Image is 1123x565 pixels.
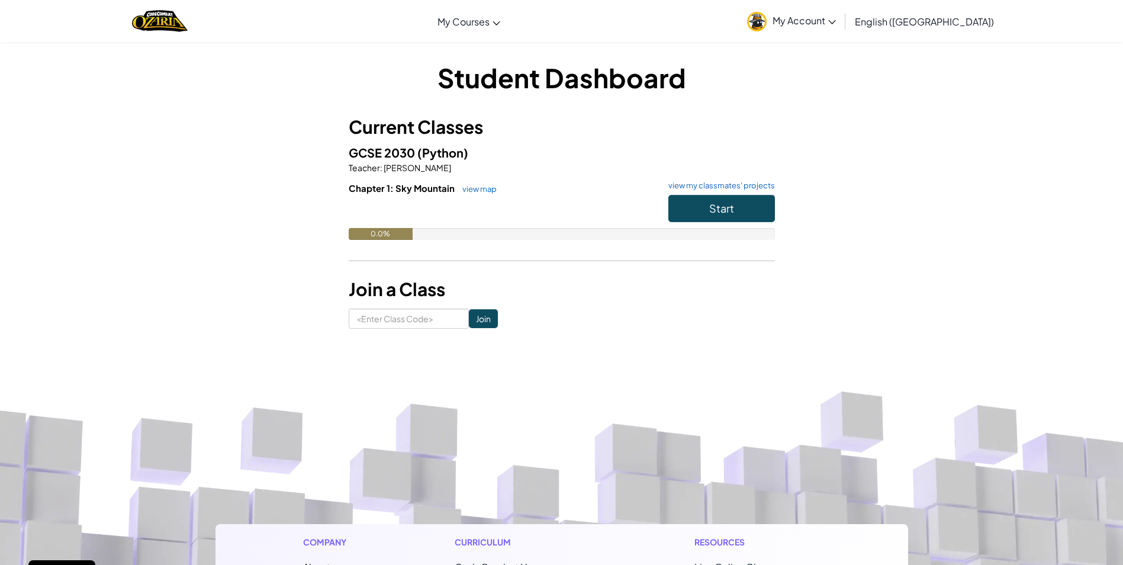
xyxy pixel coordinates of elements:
[662,182,775,190] a: view my classmates' projects
[349,114,775,140] h3: Current Classes
[417,145,468,160] span: (Python)
[694,536,820,548] h1: Resources
[382,162,451,173] span: [PERSON_NAME]
[349,59,775,96] h1: Student Dashboard
[349,162,380,173] span: Teacher
[455,536,598,548] h1: Curriculum
[437,15,490,28] span: My Courses
[349,182,456,194] span: Chapter 1: Sky Mountain
[849,5,1000,37] a: English ([GEOGRAPHIC_DATA])
[132,9,187,33] img: Home
[773,14,836,27] span: My Account
[303,536,358,548] h1: Company
[855,15,994,28] span: English ([GEOGRAPHIC_DATA])
[349,276,775,303] h3: Join a Class
[747,12,767,31] img: avatar
[132,9,187,33] a: Ozaria by CodeCombat logo
[668,195,775,222] button: Start
[380,162,382,173] span: :
[741,2,842,40] a: My Account
[709,201,734,215] span: Start
[456,184,497,194] a: view map
[432,5,506,37] a: My Courses
[349,309,469,329] input: <Enter Class Code>
[469,309,498,328] input: Join
[349,228,413,240] div: 0.0%
[349,145,417,160] span: GCSE 2030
